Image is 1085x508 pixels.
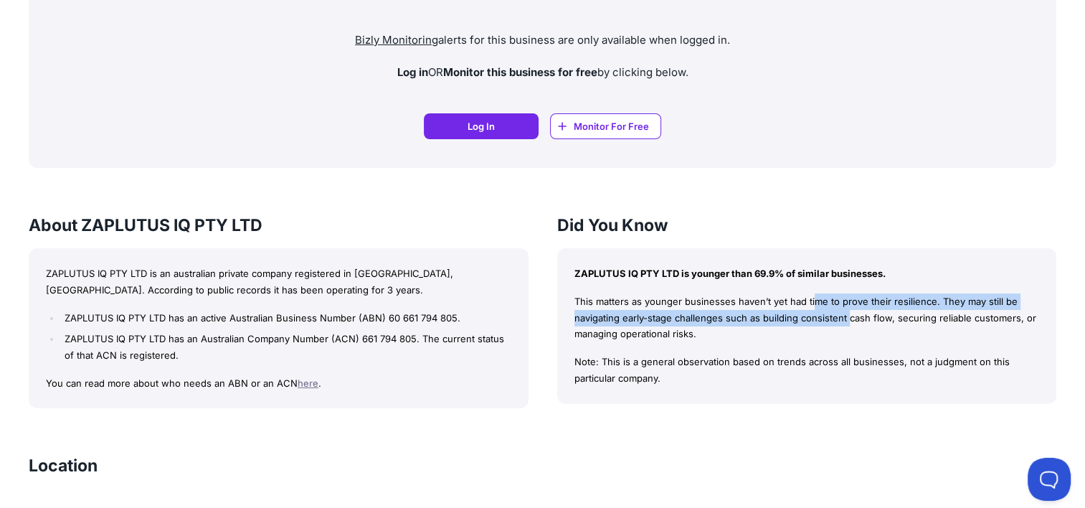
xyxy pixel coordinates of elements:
p: ZAPLUTUS IQ PTY LTD is younger than 69.9% of similar businesses. [574,265,1040,282]
span: Log In [468,119,495,133]
li: ZAPLUTUS IQ PTY LTD has an active Australian Business Number (ABN) 60 661 794 805. [61,310,511,326]
p: Note: This is a general observation based on trends across all businesses, not a judgment on this... [574,354,1040,387]
p: This matters as younger businesses haven’t yet had time to prove their resilience. They may still... [574,293,1040,342]
p: alerts for this business are only available when logged in. [40,32,1045,49]
a: here [298,377,318,389]
strong: Log in [397,65,428,79]
p: ZAPLUTUS IQ PTY LTD is an australian private company registered in [GEOGRAPHIC_DATA], [GEOGRAPHIC... [46,265,511,298]
h3: About ZAPLUTUS IQ PTY LTD [29,214,529,237]
span: Monitor For Free [574,119,649,133]
h3: Location [29,454,98,477]
strong: Monitor this business for free [443,65,597,79]
a: Log In [424,113,539,139]
p: You can read more about who needs an ABN or an ACN . [46,375,511,392]
a: Bizly Monitoring [355,33,438,47]
p: OR by clicking below. [40,65,1045,81]
li: ZAPLUTUS IQ PTY LTD has an Australian Company Number (ACN) 661 794 805. The current status of tha... [61,331,511,364]
h3: Did You Know [557,214,1057,237]
a: Monitor For Free [550,113,661,139]
iframe: Toggle Customer Support [1028,458,1071,501]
